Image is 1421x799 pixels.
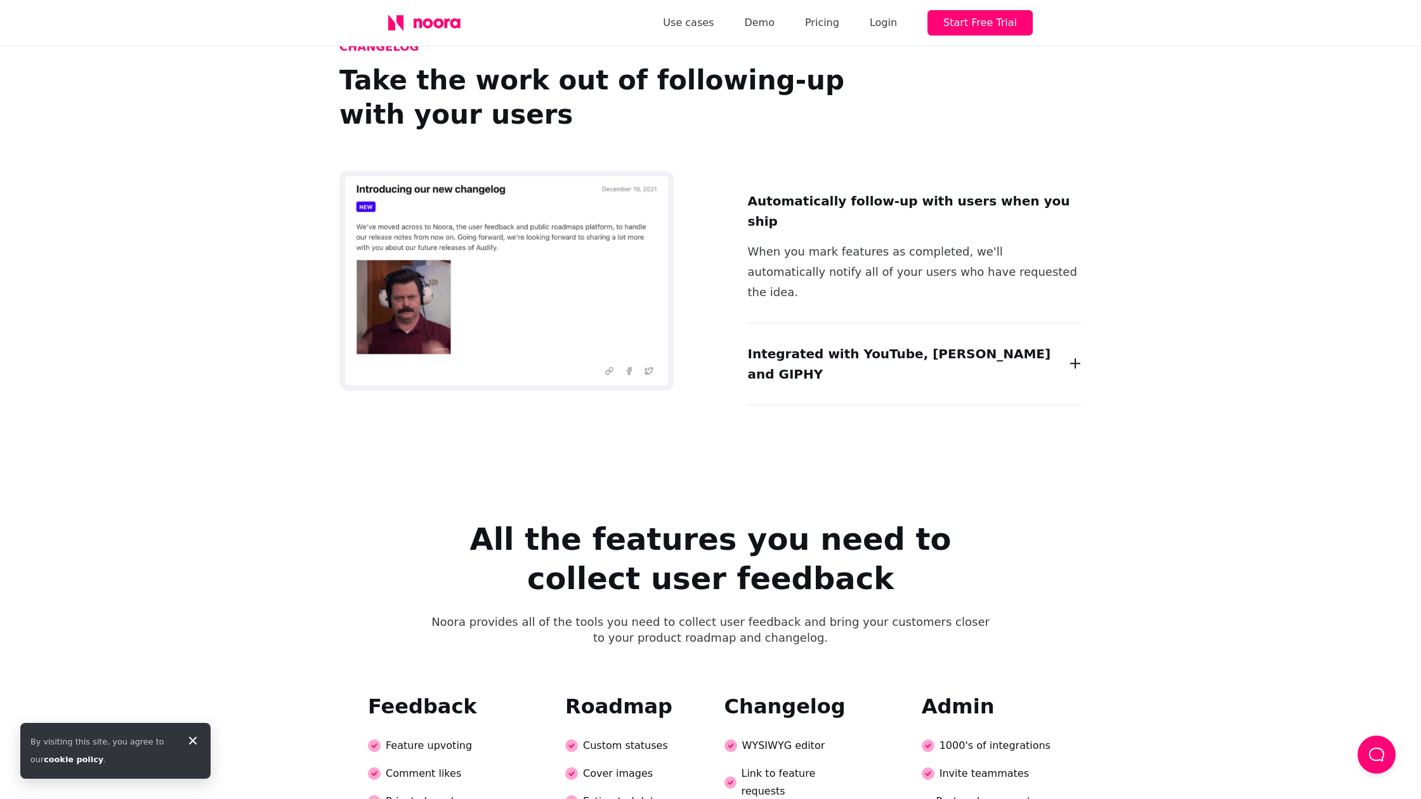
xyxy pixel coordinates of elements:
div: 1000's of integrations [922,737,1053,755]
div: Custom statuses [565,737,697,755]
div: Cover images [565,765,697,783]
h2: Changelog [724,696,846,717]
div: Invite teammates [922,765,1053,783]
a: Pricing [805,14,839,32]
div: Comment likes [368,765,499,783]
div: By visiting this site, you agree to our . [30,733,175,769]
div: Login [870,14,897,32]
h2: All the features you need to collect user feedback [425,519,996,599]
div: Feature upvoting [368,737,499,755]
h2: Integrated with YouTube, [PERSON_NAME] and GIPHY [748,344,1062,384]
h2: Roadmap [565,696,672,717]
h2: Automatically follow-up with users when you ship [748,191,1082,231]
a: Demo [744,14,775,32]
a: Use cases [663,14,714,32]
h2: Take the work out of following-up with your users [339,63,847,133]
h2: Feedback [368,696,477,717]
div: WYSIWYG editor [724,737,856,755]
button: Start Free Trial [927,10,1033,36]
button: Load Chat [1358,736,1396,774]
p: When you mark features as completed, we'll automatically notify all of your users who have reques... [748,242,1082,302]
a: cookie policy [44,755,103,764]
h2: Admin [922,696,995,717]
img: A preview of Noora's changelogs [339,171,674,391]
h2: Changelog [339,37,847,57]
p: Noora provides all of the tools you need to collect user feedback and bring your customers closer... [425,614,996,646]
